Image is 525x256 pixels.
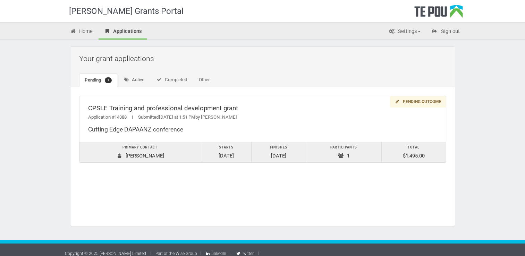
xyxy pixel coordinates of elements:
[159,114,195,120] span: [DATE] at 1:51 PM
[105,77,112,83] span: 1
[390,96,446,108] div: Pending outcome
[414,5,463,22] div: Te Pou Logo
[79,50,450,67] h2: Your grant applications
[310,144,378,151] div: Participants
[88,105,437,112] div: CPSLE Training and professional development grant
[88,126,437,133] div: Cutting Edge DAPAANZ conference
[83,144,198,151] div: Primary contact
[251,142,306,162] td: [DATE]
[79,142,201,162] td: [PERSON_NAME]
[151,74,193,87] a: Completed
[118,74,150,87] a: Active
[205,144,247,151] div: Starts
[385,144,442,151] div: Total
[65,251,146,256] a: Copyright © 2025 [PERSON_NAME] Limited
[236,251,254,256] a: Twitter
[79,74,117,87] a: Pending
[383,24,426,40] a: Settings
[88,114,437,121] div: Application #14388 Submitted by [PERSON_NAME]
[155,251,197,256] a: Part of the Wise Group
[193,74,215,87] a: Other
[99,24,147,40] a: Applications
[381,142,446,162] td: $1,495.00
[255,144,303,151] div: Finishes
[127,114,138,120] span: |
[306,142,381,162] td: 1
[426,24,465,40] a: Sign out
[205,251,226,256] a: LinkedIn
[201,142,251,162] td: [DATE]
[65,24,98,40] a: Home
